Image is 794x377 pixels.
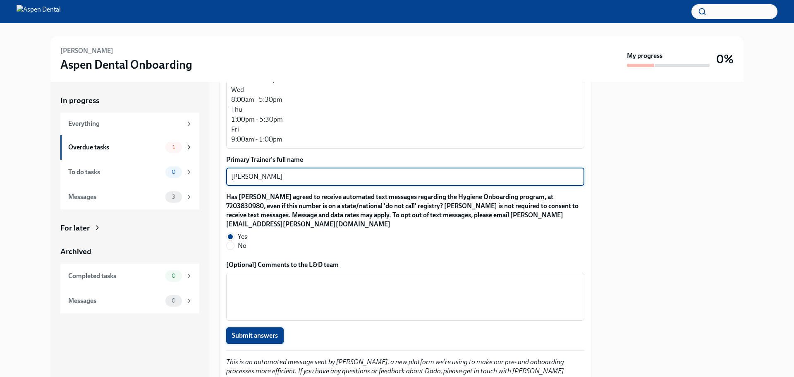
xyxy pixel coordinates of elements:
[68,168,162,177] div: To do tasks
[68,296,162,305] div: Messages
[60,288,199,313] a: Messages0
[68,143,162,152] div: Overdue tasks
[231,172,579,182] textarea: [PERSON_NAME]
[60,223,199,233] a: For later
[60,113,199,135] a: Everything
[238,241,246,250] span: No
[167,144,180,150] span: 1
[232,331,278,340] span: Submit answers
[226,260,584,269] label: [Optional] Comments to the L&D team
[60,264,199,288] a: Completed tasks0
[60,46,113,55] h6: [PERSON_NAME]
[60,246,199,257] a: Archived
[167,298,181,304] span: 0
[60,135,199,160] a: Overdue tasks1
[68,271,162,281] div: Completed tasks
[60,160,199,185] a: To do tasks0
[17,5,61,18] img: Aspen Dental
[627,51,662,60] strong: My progress
[167,169,181,175] span: 0
[226,327,284,344] button: Submit answers
[60,185,199,209] a: Messages3
[238,232,247,241] span: Yes
[167,273,181,279] span: 0
[60,57,192,72] h3: Aspen Dental Onboarding
[716,52,734,67] h3: 0%
[167,194,180,200] span: 3
[231,45,579,144] textarea: Mon 8:00am - 6:00pm Tue 8:00am - 5:30pm Wed 8:00am - 5:30pm Thu 1:00pm - 5:30pm Fri 9:00am - 1:00pm
[226,155,584,164] label: Primary Trainer's full name
[226,192,584,229] label: Has [PERSON_NAME] agreed to receive automated text messages regarding the Hygiene Onboarding prog...
[60,223,90,233] div: For later
[60,95,199,106] a: In progress
[68,192,162,202] div: Messages
[68,119,182,128] div: Everything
